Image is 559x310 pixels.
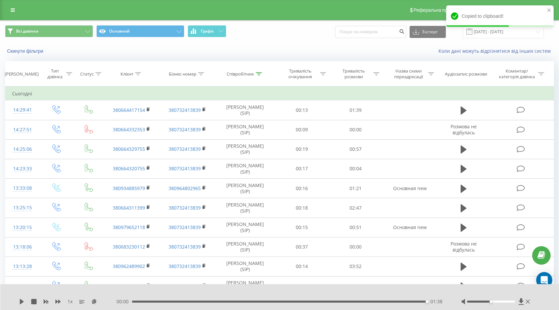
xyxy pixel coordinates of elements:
button: close [547,7,552,14]
td: Сьогодні [5,87,554,100]
td: [PERSON_NAME] (SIP) [215,276,275,296]
a: 380664332353 [113,126,145,133]
a: 380683230112 [113,243,145,250]
td: 00:00 [329,120,382,139]
a: Коли дані можуть відрізнятися вiд інших систем [438,48,554,54]
td: 03:52 [329,257,382,276]
a: 380932044578 [113,283,145,289]
td: 02:47 [329,198,382,218]
td: [PERSON_NAME] (SIP) [215,218,275,237]
span: Розмова не відбулась [451,240,477,253]
span: Реферальна програма [414,7,463,13]
a: 380732413839 [169,146,201,152]
a: 380732413839 [169,243,201,250]
div: Тривалість очікування [282,68,318,80]
a: 380962489902 [113,263,145,269]
td: 00:57 [329,139,382,159]
div: Тривалість розмови [336,68,372,80]
td: 00:51 [329,218,382,237]
td: Основная new [382,179,438,198]
div: Accessibility label [490,300,492,303]
div: Бізнес номер [169,71,196,77]
div: 14:27:51 [12,123,33,136]
div: 14:29:41 [12,103,33,117]
a: 380664320755 [113,165,145,172]
a: 380732413839 [169,263,201,269]
div: Аудіозапис розмови [445,71,487,77]
a: 380664417154 [113,107,145,113]
td: 01:21 [329,179,382,198]
td: 00:08 [275,276,329,296]
div: Назва схеми переадресації [390,68,426,80]
td: [PERSON_NAME] (SIP) [215,120,275,139]
span: Графік [201,29,214,34]
td: 00:17 [275,159,329,178]
div: 14:23:33 [12,162,33,175]
div: 13:33:08 [12,182,33,195]
td: 00:14 [275,257,329,276]
div: Співробітник [227,71,254,77]
td: 00:04 [329,159,382,178]
div: 13:25:15 [12,201,33,214]
div: 13:20:15 [12,221,33,234]
button: Основний [96,25,184,37]
div: 13:12:22 [12,279,33,293]
input: Пошук за номером [335,26,406,38]
div: Коментар/категорія дзвінка [497,68,537,80]
td: [PERSON_NAME] (SIP) [215,237,275,257]
div: Copied to clipboard! [446,5,554,27]
div: Тип дзвінка [45,68,64,80]
td: 00:00 [329,237,382,257]
a: 380732413839 [169,107,201,113]
td: [PERSON_NAME] (SIP) [215,159,275,178]
a: 380964802965 [169,185,201,191]
span: Розмова не відбулась [451,123,477,136]
span: 1 x [67,298,73,305]
div: Статус [80,71,94,77]
a: 380732413839 [169,224,201,230]
div: 13:18:06 [12,240,33,254]
td: [PERSON_NAME] (SIP) [215,198,275,218]
a: 380934885979 [113,185,145,191]
div: Open Intercom Messenger [536,272,552,288]
td: 00:13 [275,100,329,120]
a: 380979652118 [113,224,145,230]
td: 00:18 [275,198,329,218]
div: 13:13:28 [12,260,33,273]
a: 380664329755 [113,146,145,152]
a: 380664311399 [113,205,145,211]
button: Всі дзвінки [5,25,93,37]
td: [PERSON_NAME] (SIP) [215,139,275,159]
td: [PERSON_NAME] (SIP) [215,100,275,120]
div: 14:25:06 [12,143,33,156]
button: Скинути фільтри [5,48,47,54]
a: 380732413839 [169,205,201,211]
td: 01:39 [329,100,382,120]
td: [PERSON_NAME] (SIP) [215,257,275,276]
div: Клієнт [121,71,133,77]
button: Експорт [410,26,446,38]
td: 00:09 [275,120,329,139]
span: 01:38 [430,298,442,305]
span: Всі дзвінки [16,29,38,34]
td: [PERSON_NAME] (SIP) [215,179,275,198]
td: 00:16 [275,179,329,198]
a: 380732413839 [169,126,201,133]
td: 00:37 [275,237,329,257]
a: 380732413839 [169,165,201,172]
a: 380732413839 [169,283,201,289]
td: Основная new [382,218,438,237]
button: Графік [188,25,226,37]
div: Accessibility label [426,300,428,303]
td: 00:19 [275,139,329,159]
div: [PERSON_NAME] [5,71,39,77]
span: 00:00 [117,298,132,305]
td: 00:15 [275,218,329,237]
td: 00:01 [329,276,382,296]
